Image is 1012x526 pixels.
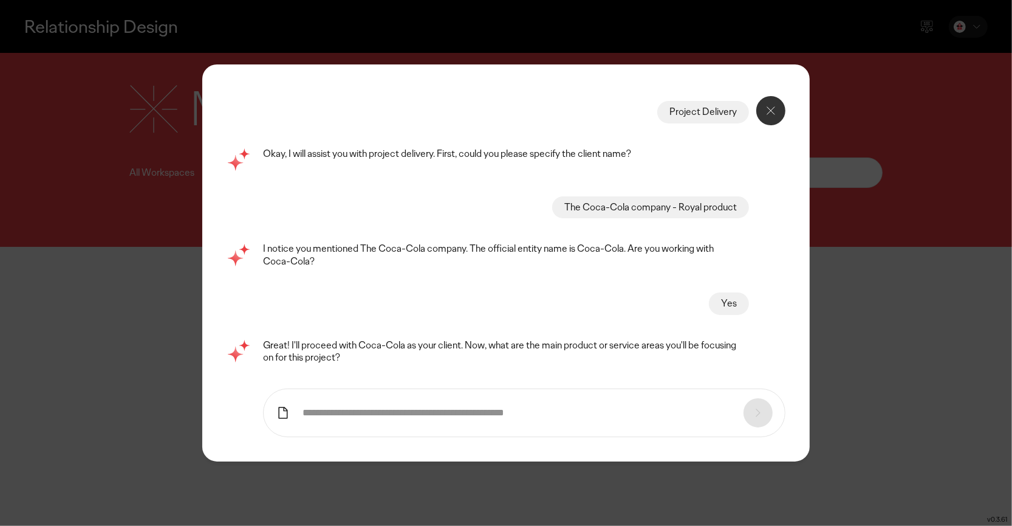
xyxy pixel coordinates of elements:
p: I notice you mentioned The Coca-Cola company. The official entity name is Coca-Cola. Are you work... [263,243,737,268]
p: Great! I'll proceed with Coca-Cola as your client. Now, what are the main product or service area... [263,339,737,365]
div: Project Delivery [669,106,737,119]
div: Yes [721,297,737,310]
p: Okay, I will assist you with project delivery. First, could you please specify the client name? [263,148,737,161]
div: The Coca-Cola company - Royal product [564,201,737,214]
